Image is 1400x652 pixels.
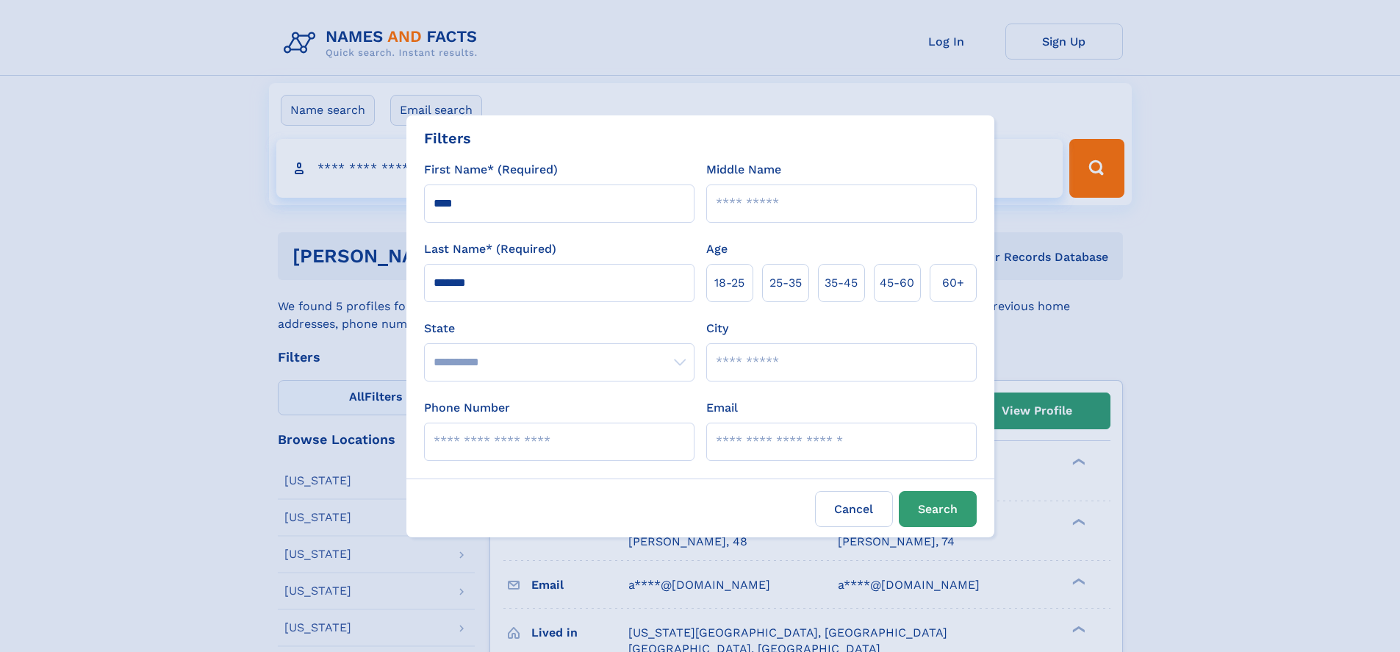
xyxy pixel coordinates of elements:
label: First Name* (Required) [424,161,558,179]
span: 45‑60 [880,274,914,292]
button: Search [899,491,977,527]
span: 60+ [942,274,964,292]
label: Last Name* (Required) [424,240,556,258]
label: Phone Number [424,399,510,417]
span: 25‑35 [769,274,802,292]
label: Cancel [815,491,893,527]
label: State [424,320,694,337]
label: City [706,320,728,337]
span: 18‑25 [714,274,744,292]
div: Filters [424,127,471,149]
label: Age [706,240,728,258]
label: Email [706,399,738,417]
span: 35‑45 [825,274,858,292]
label: Middle Name [706,161,781,179]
